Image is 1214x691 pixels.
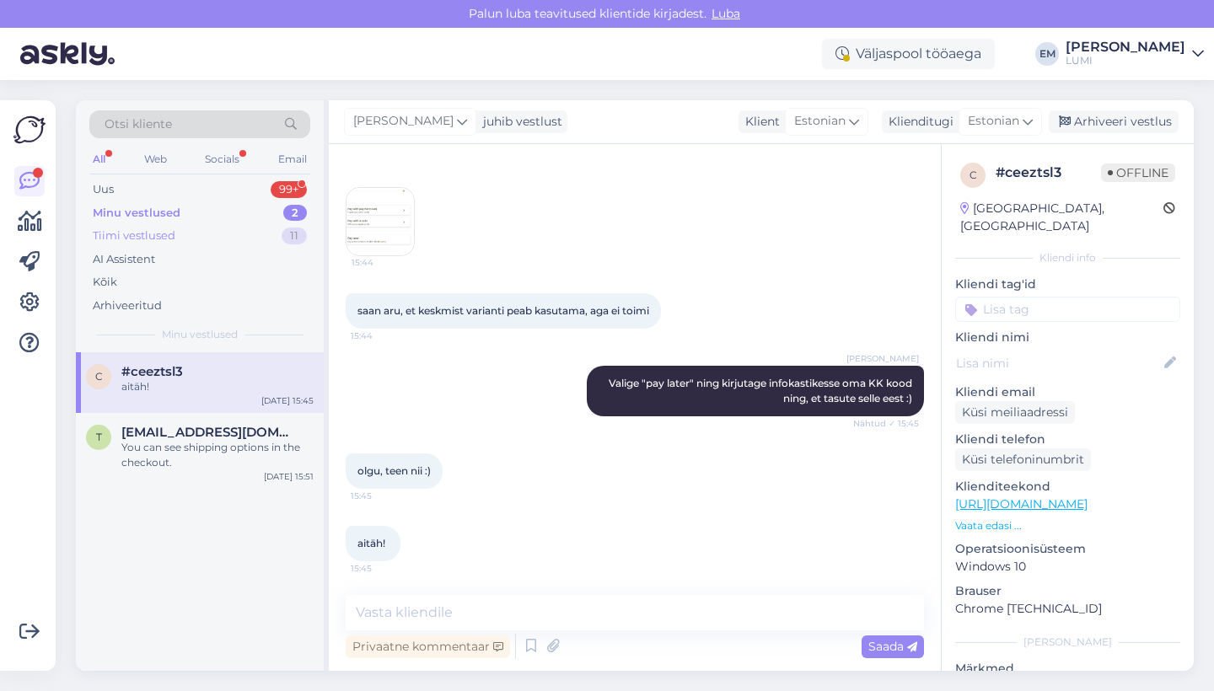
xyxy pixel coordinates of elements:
img: Askly Logo [13,114,46,146]
span: tsaoan@gmail.com [121,425,297,440]
div: Uus [93,181,114,198]
div: [PERSON_NAME] [955,635,1180,650]
a: [PERSON_NAME]LUMI [1066,40,1204,67]
div: 99+ [271,181,307,198]
div: Kliendi info [955,250,1180,265]
input: Lisa tag [955,297,1180,322]
span: 15:44 [352,256,415,269]
p: Kliendi telefon [955,431,1180,448]
div: [DATE] 15:51 [264,470,314,483]
div: Kõik [93,274,117,291]
span: Saada [868,639,917,654]
span: olgu, teen nii :) [357,464,431,477]
p: Brauser [955,582,1180,600]
div: [GEOGRAPHIC_DATA], [GEOGRAPHIC_DATA] [960,200,1163,235]
p: Kliendi nimi [955,329,1180,346]
div: 2 [283,205,307,222]
span: Minu vestlused [162,327,238,342]
span: c [970,169,977,181]
p: Windows 10 [955,558,1180,576]
div: Klient [739,113,780,131]
div: Küsi telefoninumbrit [955,448,1091,471]
div: aitäh! [121,379,314,394]
span: [PERSON_NAME] [846,352,919,365]
span: #ceeztsl3 [121,364,183,379]
p: Kliendi email [955,383,1180,401]
span: t [96,431,102,443]
div: Privaatne kommentaar [346,635,510,658]
div: EM [1035,42,1059,66]
span: c [95,370,103,383]
p: Chrome [TECHNICAL_ID] [955,600,1180,618]
div: [PERSON_NAME] [1066,40,1185,54]
div: [DATE] 15:45 [261,394,314,407]
input: Lisa nimi [956,354,1161,372]
p: Klienditeekond [955,478,1180,495]
div: Küsi meiliaadressi [955,401,1075,424]
div: Arhiveeritud [93,297,162,314]
span: aitäh! [357,537,385,549]
span: Offline [1101,163,1175,182]
p: Kliendi tag'id [955,276,1180,293]
a: [URL][DOMAIN_NAME] [955,496,1088,512]
div: Klienditugi [882,113,953,131]
p: Operatsioonisüsteem [955,540,1180,558]
div: Tiimi vestlused [93,228,175,244]
span: Luba [706,6,745,21]
div: juhib vestlust [476,113,562,131]
span: [PERSON_NAME] [353,112,454,131]
span: 15:44 [351,329,414,342]
div: Web [141,148,170,170]
div: Väljaspool tööaega [822,39,995,69]
div: 11 [282,228,307,244]
p: Vaata edasi ... [955,518,1180,533]
div: All [89,148,109,170]
div: Arhiveeri vestlus [1049,110,1179,133]
span: Nähtud ✓ 15:45 [853,417,919,430]
div: LUMI [1066,54,1185,67]
span: saan aru, et keskmist varianti peab kasutama, aga ei toimi [357,304,649,317]
img: Attachment [346,188,414,255]
span: 15:45 [351,562,414,575]
span: Valige "pay later" ning kirjutage infokastikesse oma KK kood ning, et tasute selle eest :) [609,377,915,404]
div: Email [275,148,310,170]
span: Estonian [968,112,1019,131]
span: 15:45 [351,490,414,502]
span: Estonian [794,112,846,131]
div: Minu vestlused [93,205,180,222]
div: Socials [201,148,243,170]
p: Märkmed [955,660,1180,678]
span: Otsi kliente [105,115,172,133]
div: You can see shipping options in the checkout. [121,440,314,470]
div: AI Assistent [93,251,155,268]
div: # ceeztsl3 [996,163,1101,183]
